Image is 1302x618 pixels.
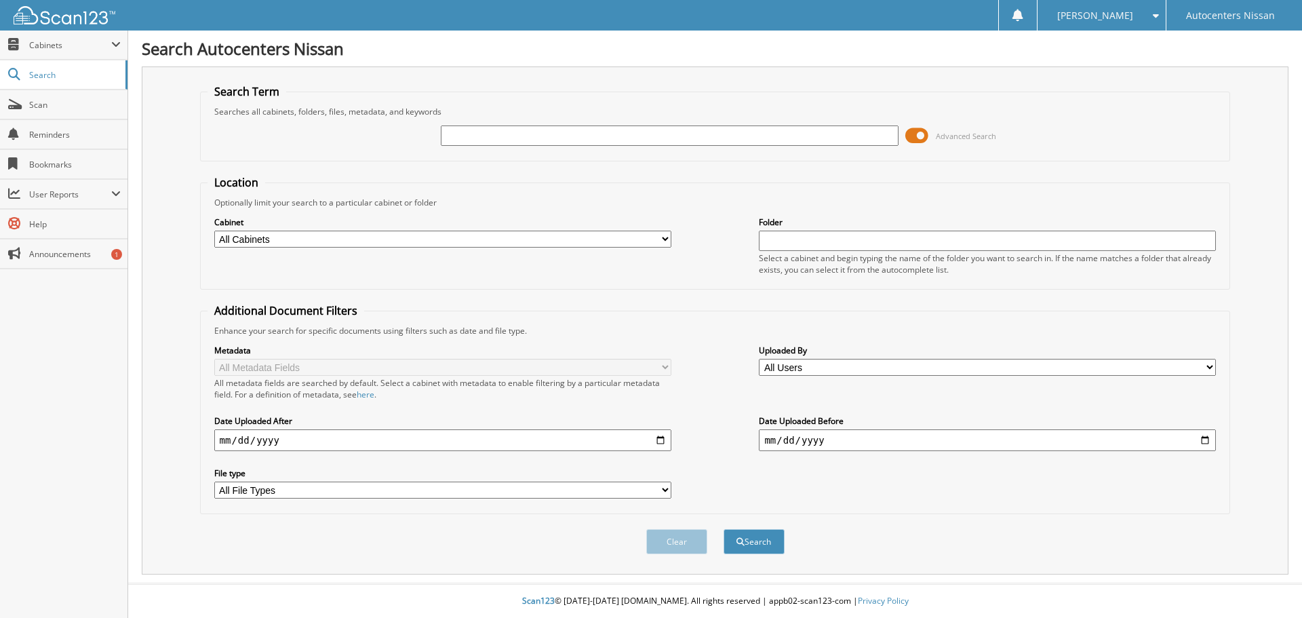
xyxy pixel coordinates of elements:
[646,529,707,554] button: Clear
[759,252,1216,275] div: Select a cabinet and begin typing the name of the folder you want to search in. If the name match...
[214,429,671,451] input: start
[29,39,111,51] span: Cabinets
[214,345,671,356] label: Metadata
[936,131,996,141] span: Advanced Search
[29,99,121,111] span: Scan
[1057,12,1133,20] span: [PERSON_NAME]
[214,377,671,400] div: All metadata fields are searched by default. Select a cabinet with metadata to enable filtering b...
[208,325,1223,336] div: Enhance your search for specific documents using filters such as date and file type.
[208,106,1223,117] div: Searches all cabinets, folders, files, metadata, and keywords
[522,595,555,606] span: Scan123
[14,6,115,24] img: scan123-logo-white.svg
[208,84,286,99] legend: Search Term
[724,529,785,554] button: Search
[29,129,121,140] span: Reminders
[214,467,671,479] label: File type
[357,389,374,400] a: here
[208,303,364,318] legend: Additional Document Filters
[214,216,671,228] label: Cabinet
[142,37,1288,60] h1: Search Autocenters Nissan
[759,415,1216,427] label: Date Uploaded Before
[858,595,909,606] a: Privacy Policy
[208,175,265,190] legend: Location
[29,69,119,81] span: Search
[128,585,1302,618] div: © [DATE]-[DATE] [DOMAIN_NAME]. All rights reserved | appb02-scan123-com |
[29,159,121,170] span: Bookmarks
[214,415,671,427] label: Date Uploaded After
[759,345,1216,356] label: Uploaded By
[208,197,1223,208] div: Optionally limit your search to a particular cabinet or folder
[29,189,111,200] span: User Reports
[29,218,121,230] span: Help
[759,216,1216,228] label: Folder
[1186,12,1275,20] span: Autocenters Nissan
[111,249,122,260] div: 1
[29,248,121,260] span: Announcements
[759,429,1216,451] input: end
